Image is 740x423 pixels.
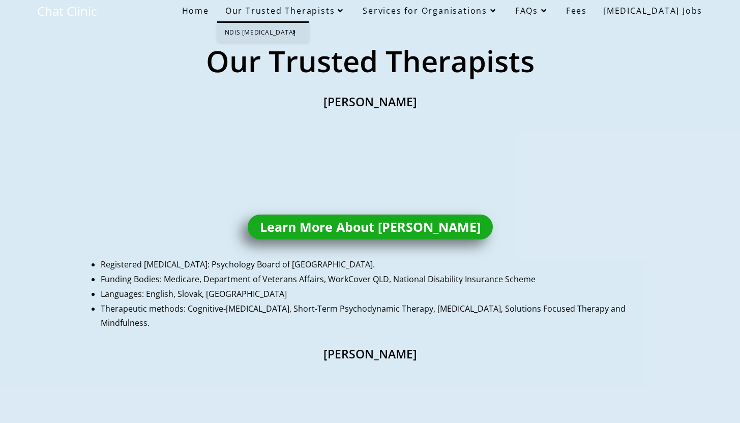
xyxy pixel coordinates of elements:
span: Services for Organisations [363,5,499,16]
span: Fees [566,5,587,16]
a: NDIS [MEDICAL_DATA] [217,23,309,42]
li: Languages: English, Slovak, [GEOGRAPHIC_DATA] [101,287,650,301]
span: Home [182,5,209,16]
h2: Our Trusted Therapists [111,41,630,81]
span: FAQs [515,5,550,16]
a: Learn More About [PERSON_NAME] [248,215,493,239]
h1: [PERSON_NAME] [91,348,650,360]
span: Learn More About [PERSON_NAME] [260,221,481,233]
span: Our Trusted Therapists [225,5,346,16]
a: Chat Clinic [37,3,97,19]
span: NDIS [MEDICAL_DATA] [225,28,295,37]
li: Funding Bodies: Medicare, Department of Veterans Affairs, WorkCover QLD, National Disability Insu... [101,272,650,287]
span: [MEDICAL_DATA] Jobs [603,5,702,16]
h1: [PERSON_NAME] [91,96,650,108]
li: Therapeutic methods: Cognitive-[MEDICAL_DATA], Short-Term Psychodynamic Therapy, [MEDICAL_DATA], ... [101,301,650,331]
li: Registered [MEDICAL_DATA]: Psychology Board of [GEOGRAPHIC_DATA]. [101,257,650,272]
